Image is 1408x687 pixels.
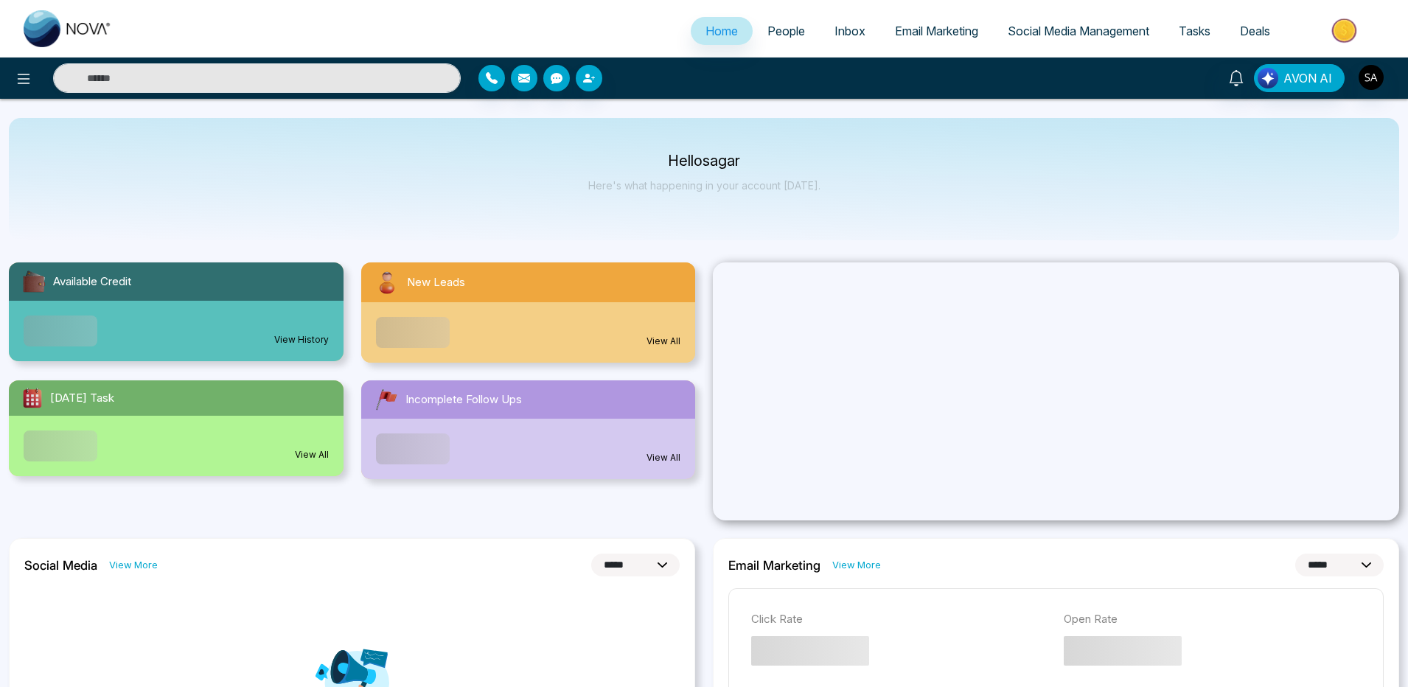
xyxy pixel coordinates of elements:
[373,386,400,413] img: followUps.svg
[21,268,47,295] img: availableCredit.svg
[109,558,158,572] a: View More
[691,17,753,45] a: Home
[1225,17,1285,45] a: Deals
[1240,24,1270,38] span: Deals
[1359,65,1384,90] img: User Avatar
[1179,24,1210,38] span: Tasks
[405,391,522,408] span: Incomplete Follow Ups
[21,386,44,410] img: todayTask.svg
[647,335,680,348] a: View All
[295,448,329,461] a: View All
[753,17,820,45] a: People
[728,558,820,573] h2: Email Marketing
[1254,64,1345,92] button: AVON AI
[50,390,114,407] span: [DATE] Task
[895,24,978,38] span: Email Marketing
[767,24,805,38] span: People
[1008,24,1149,38] span: Social Media Management
[705,24,738,38] span: Home
[352,262,705,363] a: New LeadsView All
[1292,14,1399,47] img: Market-place.gif
[820,17,880,45] a: Inbox
[373,268,401,296] img: newLeads.svg
[274,333,329,346] a: View History
[1283,69,1332,87] span: AVON AI
[1164,17,1225,45] a: Tasks
[647,451,680,464] a: View All
[24,10,112,47] img: Nova CRM Logo
[588,179,820,192] p: Here's what happening in your account [DATE].
[352,380,705,479] a: Incomplete Follow UpsView All
[1258,68,1278,88] img: Lead Flow
[832,558,881,572] a: View More
[834,24,865,38] span: Inbox
[24,558,97,573] h2: Social Media
[588,155,820,167] p: Hello sagar
[407,274,465,291] span: New Leads
[1064,611,1362,628] p: Open Rate
[751,611,1049,628] p: Click Rate
[993,17,1164,45] a: Social Media Management
[53,273,131,290] span: Available Credit
[880,17,993,45] a: Email Marketing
